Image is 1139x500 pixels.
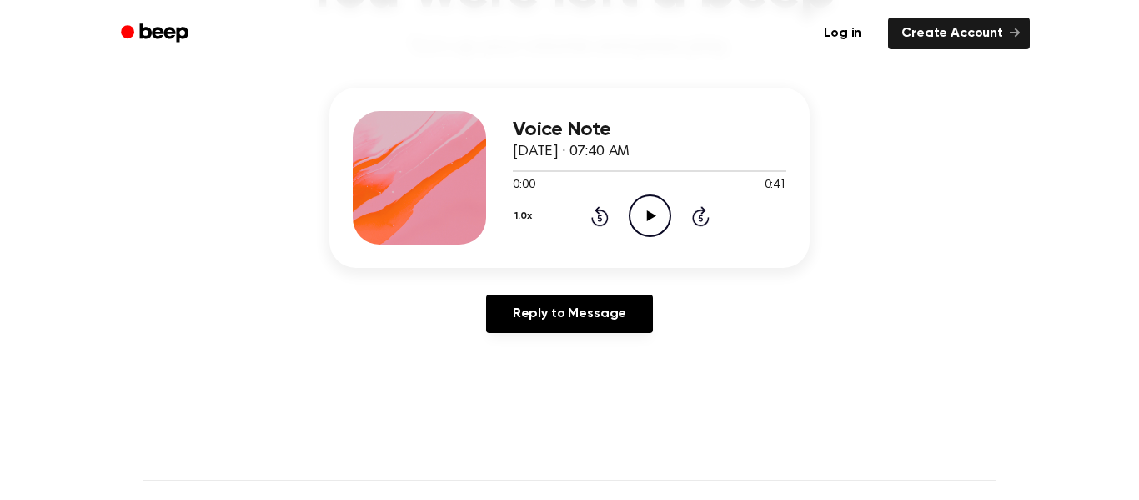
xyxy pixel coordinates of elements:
[765,177,786,194] span: 0:41
[513,144,630,159] span: [DATE] · 07:40 AM
[888,18,1030,49] a: Create Account
[513,202,538,230] button: 1.0x
[513,119,786,141] h3: Voice Note
[807,14,878,53] a: Log in
[513,177,534,194] span: 0:00
[486,295,653,333] a: Reply to Message
[109,18,203,50] a: Beep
